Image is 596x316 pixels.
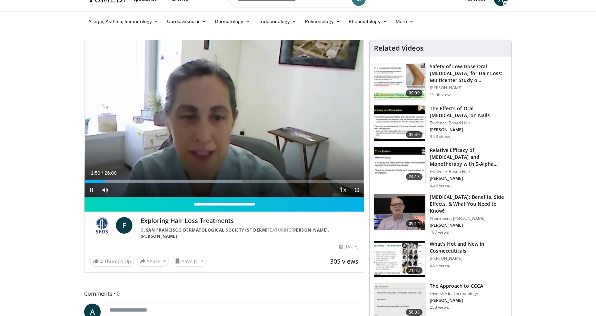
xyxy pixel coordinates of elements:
[374,241,425,277] img: b93c3ef3-c54b-4232-8c58-9d16a88381b6.150x105_q85_crop-smart_upscale.jpg
[406,220,423,227] span: 09:14
[141,217,358,225] h4: Exploring Hair Loss Treatments
[84,289,364,298] span: Comments 0
[339,244,358,250] div: [DATE]
[374,105,425,141] img: 55e8f689-9f13-4156-9bbf-8a5cd52332a5.150x105_q85_crop-smart_upscale.jpg
[430,194,507,214] h3: [MEDICAL_DATA]: Benefits, Side Effects, & What You Need to Know!
[84,14,163,28] a: Allergy, Asthma, Immunology
[172,256,207,267] button: Save to
[430,147,507,167] h3: Relative Efficacy of [MEDICAL_DATA] and Monotherapy with 5-Alpha Reductas…
[374,63,507,100] a: 09:09 Safety of Low-Dose Oral [MEDICAL_DATA] for Hair Loss: Multicenter Study o… [PERSON_NAME] 15...
[430,256,507,261] p: [PERSON_NAME]
[430,230,449,235] p: 107 views
[85,183,98,197] button: Pause
[141,233,177,239] a: [PERSON_NAME]
[430,305,449,310] p: 258 views
[430,120,507,126] p: Evidence-Based Hair
[406,173,423,180] span: 24:13
[374,147,507,188] a: 24:13 Relative Efficacy of [MEDICAL_DATA] and Monotherapy with 5-Alpha Reductas… Evidence-Based H...
[211,14,254,28] a: Dermatology
[330,257,358,265] span: 305 views
[430,263,450,268] p: 5.0K views
[85,180,364,183] div: Progress Bar
[374,105,507,142] a: 05:49 The Effects of Oral [MEDICAL_DATA] on Nails Evidence-Based Hair [PERSON_NAME] 9.7K views
[374,63,425,99] img: 83a686ce-4f43-4faf-a3e0-1f3ad054bd57.150x105_q85_crop-smart_upscale.jpg
[406,267,423,274] span: 21:45
[374,44,424,52] h4: Related Videos
[430,169,507,174] p: Evidence-Based Hair
[430,216,507,221] p: Pharmacist [PERSON_NAME]
[430,85,507,91] p: [PERSON_NAME]
[430,241,507,254] h3: What's Hot and New in Cosmeceuticals!
[91,170,100,176] span: 1:50
[430,283,483,289] h3: The Approach to CCCA
[90,217,113,234] img: San Francisco Dermatological Society (SF Derm)
[137,256,169,267] button: Share
[406,90,423,96] span: 09:09
[116,217,132,234] a: F
[345,14,391,28] a: Rheumatology
[85,40,364,197] video-js: Video Player
[374,194,425,230] img: 823c5707-d908-4fad-8f6c-8ffd3c6db1b6.150x105_q85_crop-smart_upscale.jpg
[430,127,507,133] p: [PERSON_NAME]
[100,258,103,265] span: 4
[350,183,364,197] button: Fullscreen
[291,227,328,233] a: [PERSON_NAME]
[105,170,117,176] span: 26:00
[336,183,350,197] button: Playback Rate
[163,14,211,28] a: Cardiovascular
[430,105,507,119] h3: The Effects of Oral [MEDICAL_DATA] on Nails
[374,194,507,235] a: 09:14 [MEDICAL_DATA]: Benefits, Side Effects, & What You Need to Know! Pharmacist [PERSON_NAME] [...
[430,298,483,303] p: [PERSON_NAME]
[98,183,112,197] button: Mute
[102,170,103,176] span: /
[406,131,423,138] span: 05:49
[146,227,268,233] a: San Francisco Dermatological Society (SF Derm)
[406,309,423,316] span: 56:38
[430,92,453,98] p: 15.5K views
[90,256,134,267] a: 4 Thumbs Up
[374,147,425,183] img: 5e40d0cc-7c20-4004-a6cb-80197896b0db.150x105_q85_crop-smart_upscale.jpg
[430,183,450,188] p: 5.3K views
[301,14,345,28] a: Pulmonology
[430,223,507,228] p: [PERSON_NAME]
[374,241,507,277] a: 21:45 What's Hot and New in Cosmeceuticals! [PERSON_NAME] 5.0K views
[254,14,301,28] a: Endocrinology
[391,14,418,28] a: More
[141,227,358,239] div: By FEATURING ,
[430,134,450,140] p: 9.7K views
[430,63,507,84] h3: Safety of Low-Dose Oral [MEDICAL_DATA] for Hair Loss: Multicenter Study o…
[430,176,507,181] p: [PERSON_NAME]
[430,291,483,296] p: Diversity in Dermatology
